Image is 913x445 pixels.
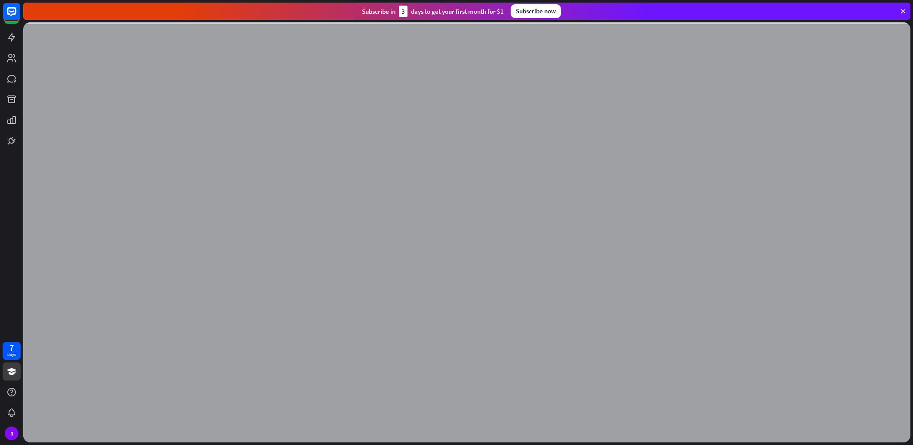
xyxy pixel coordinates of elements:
[7,352,16,358] div: days
[5,427,18,440] div: R
[511,4,561,18] div: Subscribe now
[9,344,14,352] div: 7
[399,6,407,17] div: 3
[3,342,21,360] a: 7 days
[362,6,504,17] div: Subscribe in days to get your first month for $1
